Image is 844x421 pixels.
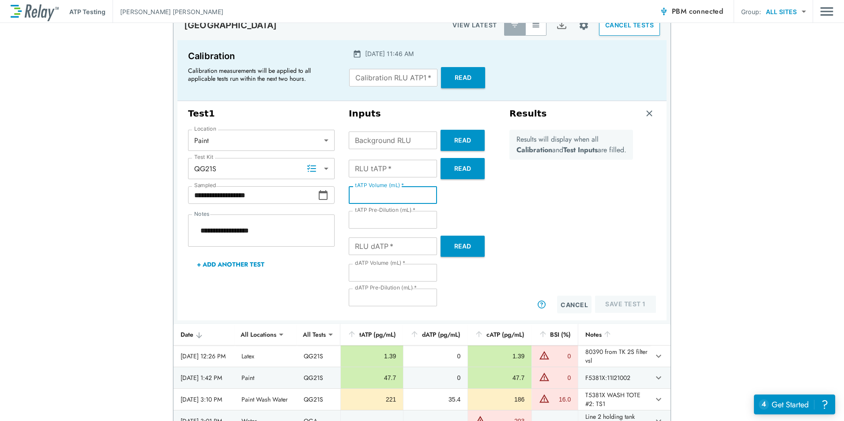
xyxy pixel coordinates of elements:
[475,395,524,404] div: 186
[188,67,329,83] p: Calibration measurements will be applied to all applicable tests run within the next two hours.
[578,389,651,410] td: T5381X WASH TOTE #2: TS1
[599,15,660,36] button: CANCEL TESTS
[531,21,540,30] img: View All
[516,145,552,155] b: Calibration
[411,373,460,382] div: 0
[539,372,550,382] img: Warning
[194,126,216,132] label: Location
[188,108,335,119] h3: Test 1
[184,20,277,30] p: [GEOGRAPHIC_DATA]
[188,49,333,63] p: Calibration
[188,132,335,149] div: Paint
[645,109,654,118] img: Remove
[651,370,666,385] button: expand row
[365,49,414,58] p: [DATE] 11:46 AM
[516,134,626,155] p: Results will display when all and are filled.
[672,5,723,18] span: PBM
[69,7,105,16] p: ATP Testing
[297,346,341,367] td: QG21S
[551,15,572,36] button: Export
[194,154,214,160] label: Test Kit
[651,349,666,364] button: expand row
[181,395,227,404] div: [DATE] 3:10 PM
[181,373,227,382] div: [DATE] 1:42 PM
[355,260,405,266] label: dATP Volume (mL)
[585,329,644,340] div: Notes
[355,207,415,213] label: tATP Pre-Dilution (mL)
[297,326,332,343] div: All Tests
[557,296,592,313] button: Cancel
[563,145,598,155] b: Test Inputs
[552,373,571,382] div: 0
[741,7,761,16] p: Group:
[539,393,550,404] img: Warning
[410,329,460,340] div: dATP (pg/mL)
[411,395,460,404] div: 35.4
[539,329,571,340] div: BSI (%)
[510,21,519,30] img: Latest
[181,352,227,361] div: [DATE] 12:26 PM
[754,395,835,414] iframe: Resource center
[348,352,396,361] div: 1.39
[689,6,723,16] span: connected
[552,395,571,404] div: 16.0
[348,373,396,382] div: 47.7
[297,389,341,410] td: QG21S
[475,373,524,382] div: 47.7
[188,186,318,204] input: Choose date, selected date is Sep 29, 2025
[353,49,362,58] img: Calender Icon
[656,3,727,20] button: PBM connected
[509,108,547,119] h3: Results
[556,20,567,31] img: Export Icon
[475,329,524,340] div: cATP (pg/mL)
[578,367,651,388] td: F5381X:11I21002
[355,285,417,291] label: dATP Pre-Dilution (mL)
[120,7,223,16] p: [PERSON_NAME] [PERSON_NAME]
[173,324,234,346] th: Date
[651,392,666,407] button: expand row
[820,3,833,20] img: Drawer Icon
[297,367,341,388] td: QG21S
[234,346,297,367] td: Latex
[659,7,668,16] img: Connected Icon
[188,160,335,177] div: QG21S
[441,67,485,88] button: Read
[441,236,485,257] button: Read
[194,182,216,188] label: Sampled
[349,108,495,119] h3: Inputs
[11,2,59,21] img: LuminUltra Relay
[578,346,651,367] td: 80390 from TK 2S filter vsl
[188,254,273,275] button: + Add Another Test
[234,326,283,343] div: All Locations
[572,14,595,37] button: Site setup
[539,350,550,361] img: Warning
[552,352,571,361] div: 0
[475,352,524,361] div: 1.39
[411,352,460,361] div: 0
[452,20,497,30] p: VIEW LATEST
[347,329,396,340] div: tATP (pg/mL)
[820,3,833,20] button: Main menu
[355,182,404,188] label: tATP Volume (mL)
[348,395,396,404] div: 221
[234,367,297,388] td: Paint
[441,130,485,151] button: Read
[194,211,209,217] label: Notes
[441,158,485,179] button: Read
[234,389,297,410] td: Paint Wash Water
[578,20,589,31] img: Settings Icon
